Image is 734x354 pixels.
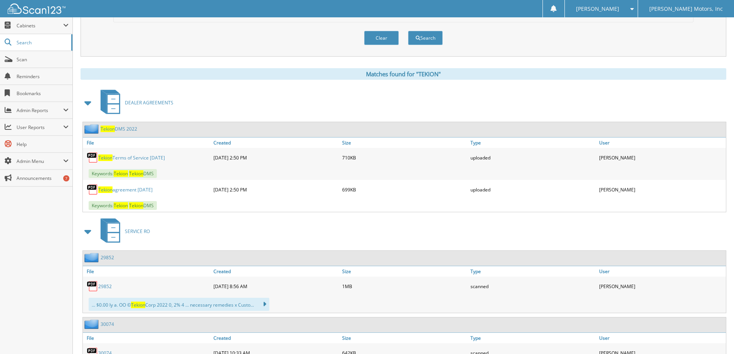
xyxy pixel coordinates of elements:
[89,169,157,178] span: Keywords: DMS
[96,216,150,247] a: SERVICE RO
[101,126,115,132] span: Tekion
[17,141,69,148] span: Help
[17,90,69,97] span: Bookmarks
[81,68,726,80] div: Matches found for "TEKION"
[340,266,469,277] a: Size
[597,279,726,294] div: [PERSON_NAME]
[340,150,469,165] div: 710KB
[114,202,128,209] span: Tekion
[340,138,469,148] a: Size
[98,186,113,193] span: Tekion
[340,279,469,294] div: 1MB
[87,184,98,195] img: PDF.png
[17,56,69,63] span: Scan
[597,150,726,165] div: [PERSON_NAME]
[63,175,69,181] div: 7
[114,170,128,177] span: Tekion
[17,175,69,181] span: Announcements
[83,266,212,277] a: File
[84,253,101,262] img: folder2.png
[101,126,137,132] a: TekionDMS 2022
[212,138,340,148] a: Created
[597,266,726,277] a: User
[212,182,340,197] div: [DATE] 2:50 PM
[17,22,63,29] span: Cabinets
[212,279,340,294] div: [DATE] 8:56 AM
[17,73,69,80] span: Reminders
[98,186,153,193] a: Tekionagreement [DATE]
[84,124,101,134] img: folder2.png
[597,182,726,197] div: [PERSON_NAME]
[469,138,597,148] a: Type
[340,333,469,343] a: Size
[469,333,597,343] a: Type
[576,7,619,11] span: [PERSON_NAME]
[129,202,143,209] span: Tekion
[98,154,113,161] span: Tekion
[695,317,734,354] iframe: Chat Widget
[340,182,469,197] div: 699KB
[131,302,145,308] span: Tekion
[84,319,101,329] img: folder2.png
[83,333,212,343] a: File
[98,283,112,290] a: 29852
[17,158,63,164] span: Admin Menu
[8,3,66,14] img: scan123-logo-white.svg
[469,150,597,165] div: uploaded
[17,107,63,114] span: Admin Reports
[408,31,443,45] button: Search
[212,150,340,165] div: [DATE] 2:50 PM
[129,170,143,177] span: Tekion
[649,7,723,11] span: [PERSON_NAME] Motors, Inc
[101,321,114,327] a: 30074
[212,266,340,277] a: Created
[597,138,726,148] a: User
[17,39,67,46] span: Search
[101,254,114,261] a: 29852
[89,298,269,311] div: ... $0.00 ly a. OO © Corp 2022 0, 2% 4 ... necessary remedies x Custo...
[469,266,597,277] a: Type
[87,280,98,292] img: PDF.png
[87,152,98,163] img: PDF.png
[89,201,157,210] span: Keywords: DMS
[17,124,63,131] span: User Reports
[125,228,150,235] span: SERVICE RO
[96,87,173,118] a: DEALER AGREEMENTS
[98,154,165,161] a: TekionTerms of Service [DATE]
[364,31,399,45] button: Clear
[597,333,726,343] a: User
[125,99,173,106] span: DEALER AGREEMENTS
[212,333,340,343] a: Created
[83,138,212,148] a: File
[469,279,597,294] div: scanned
[469,182,597,197] div: uploaded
